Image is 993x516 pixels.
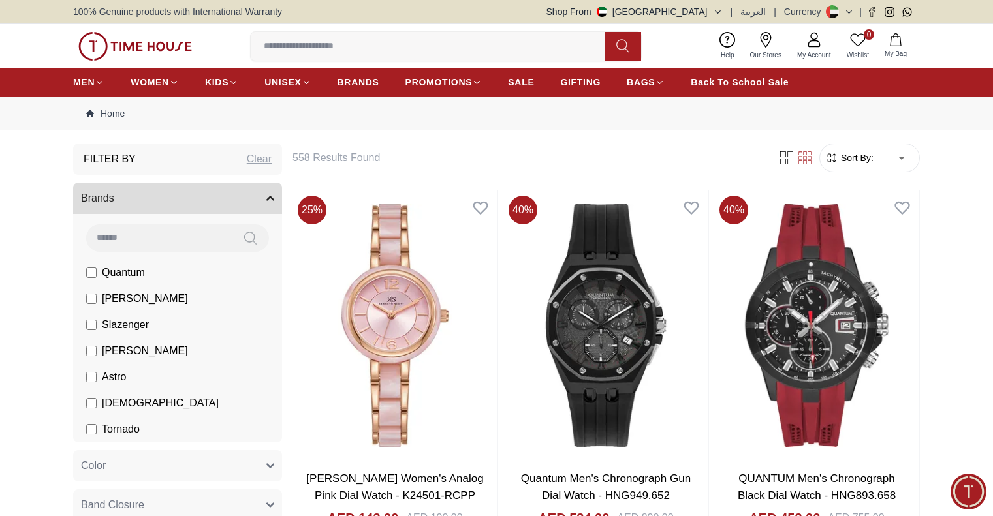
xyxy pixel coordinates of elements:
button: Brands [73,183,282,214]
input: [DEMOGRAPHIC_DATA] [86,398,97,408]
span: [PERSON_NAME] [102,291,188,307]
a: Whatsapp [902,7,912,17]
a: WOMEN [131,70,179,94]
a: MEN [73,70,104,94]
nav: Breadcrumb [73,97,920,130]
a: Instagram [885,7,894,17]
a: Back To School Sale [691,70,789,94]
span: Our Stores [745,50,787,60]
a: Help [713,29,742,63]
span: 100% Genuine products with International Warranty [73,5,282,18]
button: العربية [740,5,766,18]
img: Quantum Men's Chronograph Gun Dial Watch - HNG949.652 [503,190,708,460]
div: Clear [247,151,272,167]
a: KIDS [205,70,238,94]
span: | [859,5,862,18]
h6: 558 Results Found [292,150,762,166]
h3: Filter By [84,151,136,167]
span: Back To School Sale [691,76,789,89]
span: KIDS [205,76,229,89]
span: | [731,5,733,18]
input: [PERSON_NAME] [86,294,97,304]
input: [PERSON_NAME] [86,346,97,356]
span: PROMOTIONS [405,76,473,89]
a: Home [86,107,125,120]
span: 0 [864,29,874,40]
a: Facebook [867,7,877,17]
span: 25 % [298,196,326,224]
div: Currency [784,5,827,18]
button: Shop From[GEOGRAPHIC_DATA] [546,5,723,18]
span: UNISEX [264,76,301,89]
span: Slazenger [102,317,149,333]
a: Our Stores [742,29,789,63]
img: ... [78,32,192,61]
span: Help [716,50,740,60]
a: [PERSON_NAME] Women's Analog Pink Dial Watch - K24501-RCPP [306,472,483,502]
a: GIFTING [560,70,601,94]
input: Tornado [86,424,97,434]
span: Astro [102,369,126,385]
span: Tornado [102,421,140,437]
span: 40 % [509,196,537,224]
span: | [774,5,776,18]
span: [PERSON_NAME] [102,343,188,359]
span: My Bag [879,49,912,59]
button: My Bag [877,31,915,61]
span: My Account [792,50,836,60]
span: [DEMOGRAPHIC_DATA] [102,395,219,411]
span: MEN [73,76,95,89]
button: Sort By: [825,151,874,164]
span: Brands [81,190,114,206]
span: Wishlist [842,50,874,60]
a: BAGS [627,70,665,94]
img: QUANTUM Men's Chronograph Black Dial Watch - HNG893.658 [714,190,919,460]
a: BRANDS [338,70,379,94]
span: BRANDS [338,76,379,89]
span: SALE [508,76,534,89]
a: 0Wishlist [839,29,877,63]
a: PROMOTIONS [405,70,482,94]
span: 40 % [719,196,748,224]
span: Color [81,458,106,474]
input: Slazenger [86,320,97,330]
a: UNISEX [264,70,311,94]
div: Chat Widget [951,474,986,509]
a: Quantum Men's Chronograph Gun Dial Watch - HNG949.652 [521,472,691,502]
span: WOMEN [131,76,169,89]
a: QUANTUM Men's Chronograph Black Dial Watch - HNG893.658 [738,472,896,502]
span: BAGS [627,76,655,89]
img: Kenneth Scott Women's Analog Pink Dial Watch - K24501-RCPP [292,190,497,460]
button: Color [73,450,282,481]
span: Band Closure [81,497,144,513]
a: SALE [508,70,534,94]
span: Quantum [102,265,145,281]
img: United Arab Emirates [597,7,607,17]
span: GIFTING [560,76,601,89]
span: Sort By: [838,151,874,164]
input: Astro [86,372,97,382]
input: Quantum [86,267,97,278]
